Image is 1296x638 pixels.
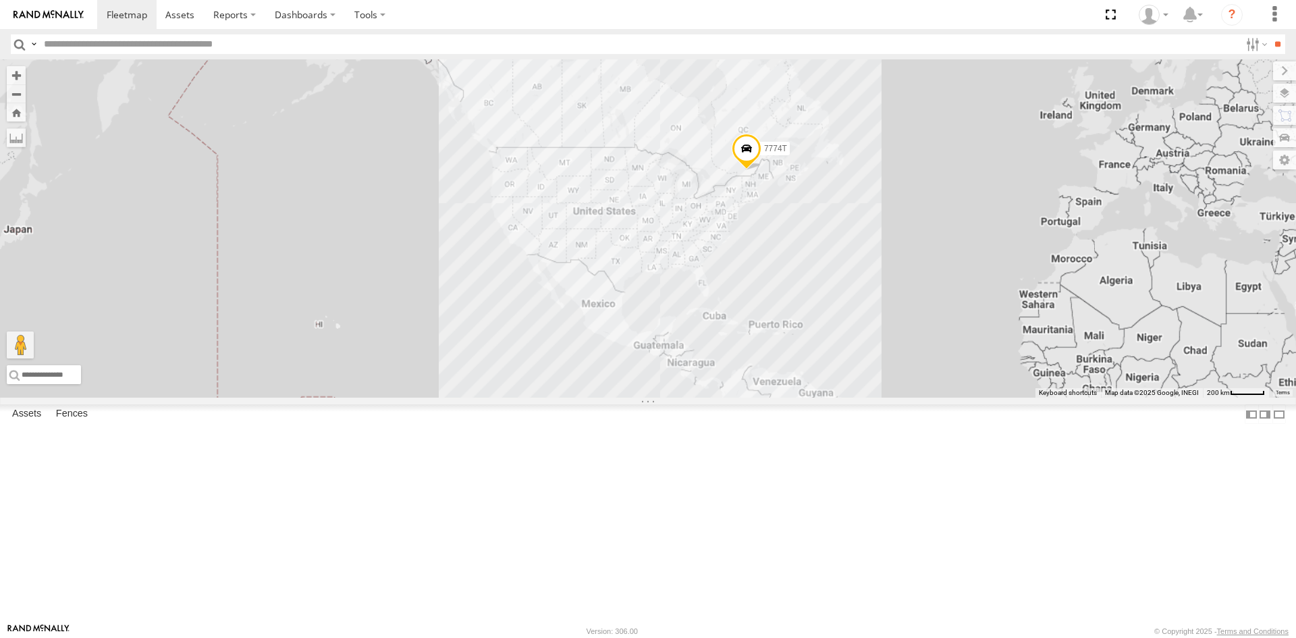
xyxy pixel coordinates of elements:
div: Brian Winn [1134,5,1173,25]
button: Keyboard shortcuts [1039,388,1097,398]
label: Assets [5,405,48,424]
i: ? [1221,4,1243,26]
button: Zoom out [7,84,26,103]
a: Terms (opens in new tab) [1276,390,1290,396]
button: Zoom Home [7,103,26,122]
button: Drag Pegman onto the map to open Street View [7,331,34,358]
div: © Copyright 2025 - [1154,627,1289,635]
a: Visit our Website [7,624,70,638]
label: Map Settings [1273,151,1296,169]
a: Terms and Conditions [1217,627,1289,635]
span: Map data ©2025 Google, INEGI [1105,389,1199,396]
label: Fences [49,405,94,424]
label: Dock Summary Table to the Right [1258,404,1272,424]
label: Dock Summary Table to the Left [1245,404,1258,424]
span: 7774T [764,144,787,153]
button: Zoom in [7,66,26,84]
div: Version: 306.00 [587,627,638,635]
span: 200 km [1207,389,1230,396]
img: rand-logo.svg [13,10,84,20]
label: Hide Summary Table [1272,404,1286,424]
label: Measure [7,128,26,147]
label: Search Query [28,34,39,54]
button: Map Scale: 200 km per 48 pixels [1203,388,1269,398]
label: Search Filter Options [1241,34,1270,54]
